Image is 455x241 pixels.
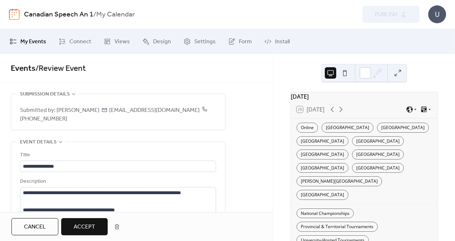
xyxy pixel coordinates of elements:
[11,218,58,235] button: Cancel
[297,190,348,200] div: [GEOGRAPHIC_DATA]
[24,8,93,21] a: Canadian Speech An 1
[4,32,52,51] a: My Events
[20,177,215,186] div: Description
[297,123,318,133] div: Online
[9,9,20,20] img: logo
[20,38,46,46] span: My Events
[178,32,221,51] a: Settings
[297,222,378,232] div: Provincial & Territorial Tournaments
[20,90,70,99] span: Submission details
[20,138,57,147] span: Event details
[223,32,257,51] a: Form
[297,136,348,146] div: [GEOGRAPHIC_DATA]
[35,61,86,77] span: / Review Event
[297,208,354,218] div: National Championships
[239,38,252,46] span: Form
[53,32,97,51] a: Connect
[20,105,207,124] span: [PHONE_NUMBER]
[297,163,348,173] div: [GEOGRAPHIC_DATA]
[24,223,46,231] span: Cancel
[98,32,135,51] a: Views
[428,5,446,23] div: U
[194,38,216,46] span: Settings
[20,106,216,123] span: Submitted by: [PERSON_NAME] [EMAIL_ADDRESS][DOMAIN_NAME]
[153,38,171,46] span: Design
[291,92,437,101] div: [DATE]
[114,38,130,46] span: Views
[20,151,215,159] div: Title
[93,8,96,21] b: /
[61,218,108,235] button: Accept
[352,149,404,159] div: [GEOGRAPHIC_DATA]
[259,32,295,51] a: Install
[352,163,404,173] div: [GEOGRAPHIC_DATA]
[275,38,290,46] span: Install
[74,223,95,231] span: Accept
[352,136,404,146] div: [GEOGRAPHIC_DATA]
[297,149,348,159] div: [GEOGRAPHIC_DATA]
[297,176,382,186] div: [PERSON_NAME][GEOGRAPHIC_DATA]
[11,61,35,77] a: Events
[69,38,91,46] span: Connect
[137,32,176,51] a: Design
[322,123,373,133] div: [GEOGRAPHIC_DATA]
[96,8,135,21] b: My Calendar
[377,123,429,133] div: [GEOGRAPHIC_DATA]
